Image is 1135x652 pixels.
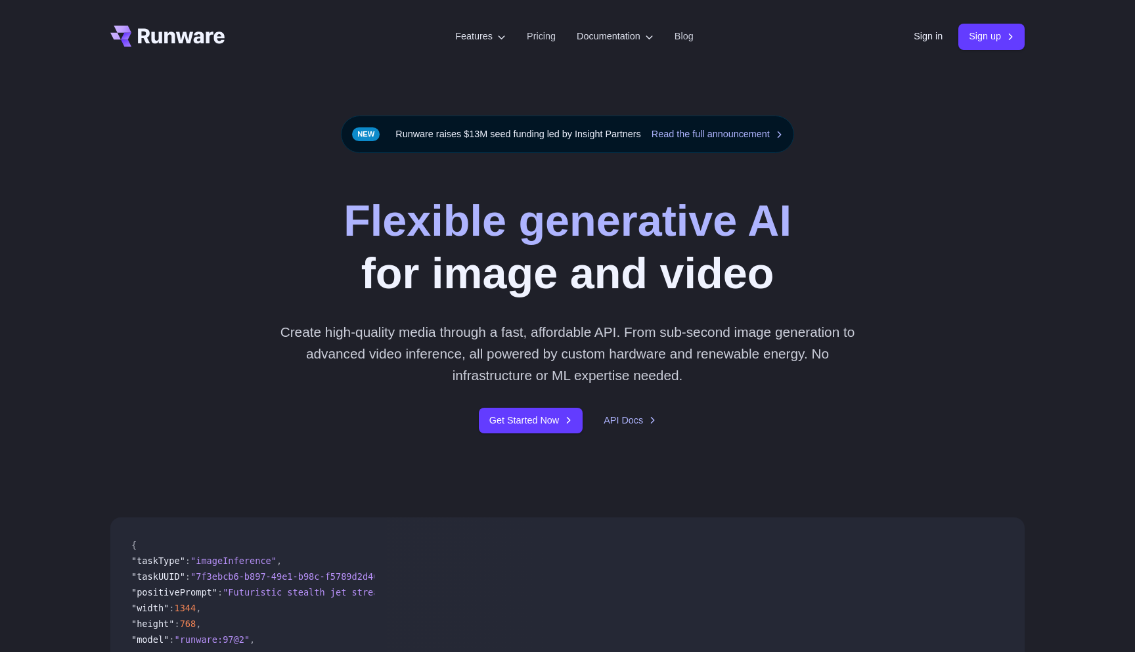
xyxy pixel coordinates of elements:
[223,587,712,598] span: "Futuristic stealth jet streaking through a neon-lit cityscape with glowing purple exhaust"
[604,413,656,428] a: API Docs
[131,619,174,629] span: "height"
[185,555,190,566] span: :
[131,634,169,645] span: "model"
[277,555,282,566] span: ,
[131,587,217,598] span: "positivePrompt"
[190,571,395,582] span: "7f3ebcb6-b897-49e1-b98c-f5789d2d40d7"
[652,127,783,142] a: Read the full announcement
[455,29,506,44] label: Features
[190,555,277,566] span: "imageInference"
[169,634,174,645] span: :
[275,321,860,387] p: Create high-quality media through a fast, affordable API. From sub-second image generation to adv...
[196,603,201,613] span: ,
[675,29,694,44] a: Blog
[527,29,556,44] a: Pricing
[217,587,223,598] span: :
[196,619,201,629] span: ,
[169,603,174,613] span: :
[344,195,791,300] h1: for image and video
[131,540,137,550] span: {
[174,619,179,629] span: :
[131,603,169,613] span: "width"
[174,634,250,645] span: "runware:97@2"
[174,603,196,613] span: 1344
[479,408,583,433] a: Get Started Now
[110,26,225,47] a: Go to /
[577,29,654,44] label: Documentation
[958,24,1025,49] a: Sign up
[131,571,185,582] span: "taskUUID"
[344,196,791,245] strong: Flexible generative AI
[914,29,943,44] a: Sign in
[185,571,190,582] span: :
[341,116,794,153] div: Runware raises $13M seed funding led by Insight Partners
[250,634,255,645] span: ,
[131,555,185,566] span: "taskType"
[180,619,196,629] span: 768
